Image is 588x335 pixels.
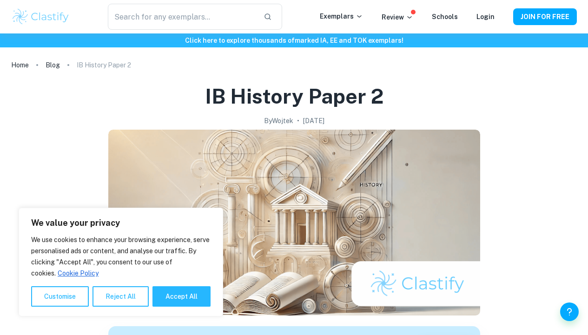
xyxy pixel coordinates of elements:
[92,286,149,307] button: Reject All
[31,286,89,307] button: Customise
[297,116,299,126] p: •
[205,83,383,110] h1: IB History Paper 2
[11,59,29,72] a: Home
[31,234,211,279] p: We use cookies to enhance your browsing experience, serve personalised ads or content, and analys...
[560,302,579,321] button: Help and Feedback
[11,7,70,26] img: Clastify logo
[303,116,324,126] h2: [DATE]
[108,4,257,30] input: Search for any exemplars...
[19,208,223,316] div: We value your privacy
[31,217,211,229] p: We value your privacy
[382,12,413,22] p: Review
[108,130,480,315] img: IB History Paper 2 cover image
[264,116,293,126] h2: By Wojtek
[2,35,586,46] h6: Click here to explore thousands of marked IA, EE and TOK exemplars !
[432,13,458,20] a: Schools
[320,11,363,21] p: Exemplars
[57,269,99,277] a: Cookie Policy
[152,286,211,307] button: Accept All
[476,13,495,20] a: Login
[513,8,577,25] button: JOIN FOR FREE
[77,60,131,70] p: IB History Paper 2
[46,59,60,72] a: Blog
